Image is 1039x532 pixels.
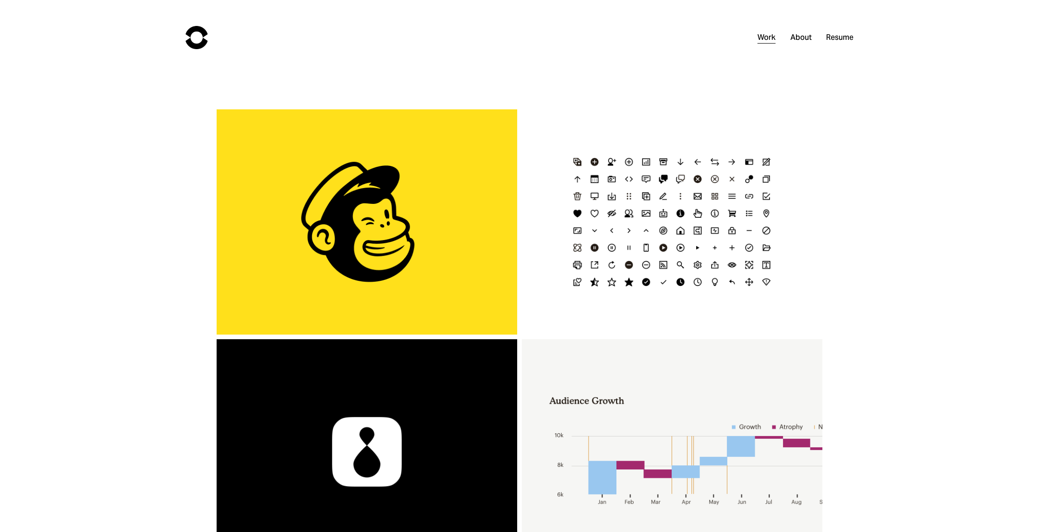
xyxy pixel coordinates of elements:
[522,109,822,335] a: Mailchimp Icon Refresh
[790,31,812,44] a: About
[217,109,517,335] a: 1 Click Automations
[826,31,853,44] a: Resume
[757,31,776,44] a: Work
[186,26,208,49] img: Chad Urbanick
